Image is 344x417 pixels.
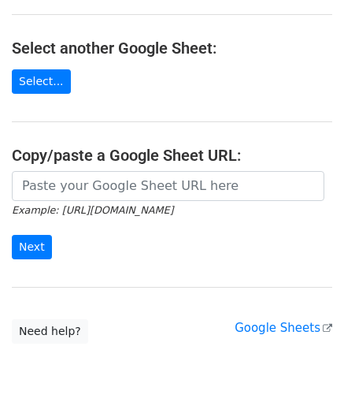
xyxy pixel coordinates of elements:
[12,235,52,259] input: Next
[265,341,344,417] iframe: Chat Widget
[12,319,88,344] a: Need help?
[235,321,332,335] a: Google Sheets
[12,204,173,216] small: Example: [URL][DOMAIN_NAME]
[12,39,332,58] h4: Select another Google Sheet:
[12,171,324,201] input: Paste your Google Sheet URL here
[12,146,332,165] h4: Copy/paste a Google Sheet URL:
[12,69,71,94] a: Select...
